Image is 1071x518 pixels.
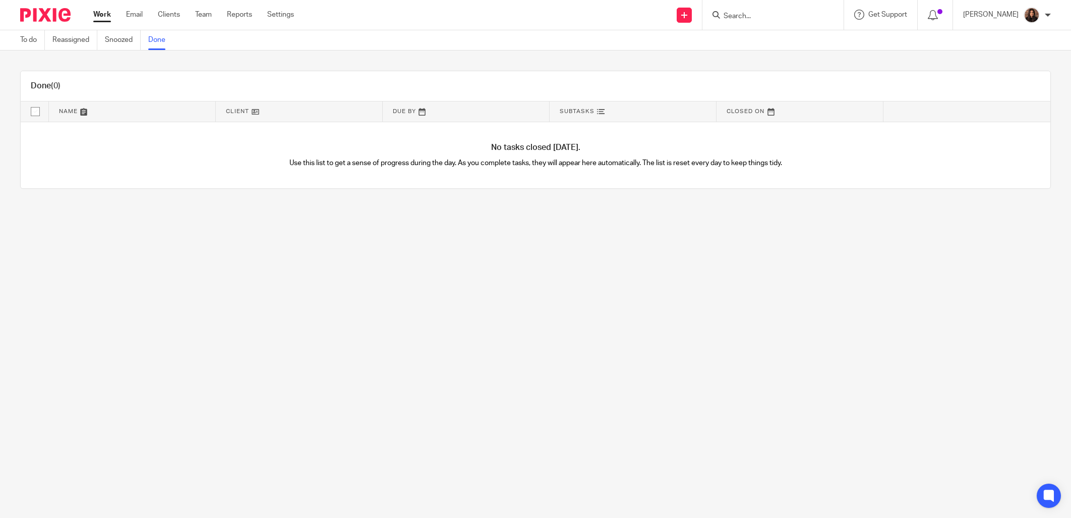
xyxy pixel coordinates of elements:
[31,81,61,91] h1: Done
[723,12,813,21] input: Search
[560,109,594,114] span: Subtasks
[868,11,907,18] span: Get Support
[158,10,180,20] a: Clients
[20,30,45,50] a: To do
[51,82,61,90] span: (0)
[278,158,793,168] p: Use this list to get a sense of progress during the day. As you complete tasks, they will appear ...
[195,10,212,20] a: Team
[93,10,111,20] a: Work
[105,30,141,50] a: Snoozed
[20,8,71,22] img: Pixie
[1024,7,1040,23] img: Headshot.jpg
[227,10,252,20] a: Reports
[126,10,143,20] a: Email
[21,142,1050,153] h4: No tasks closed [DATE].
[267,10,294,20] a: Settings
[52,30,97,50] a: Reassigned
[148,30,173,50] a: Done
[963,10,1019,20] p: [PERSON_NAME]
